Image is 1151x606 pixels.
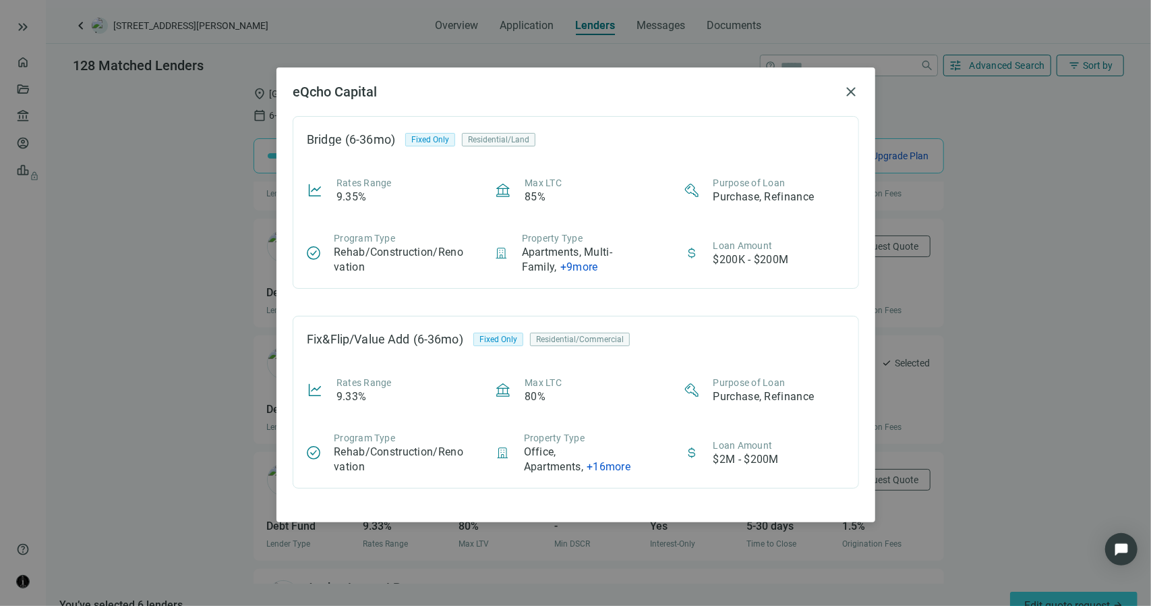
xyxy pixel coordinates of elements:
article: 9.33% [336,389,367,404]
div: Open Intercom Messenger [1105,533,1138,566]
article: $200K - $200M [713,252,788,267]
span: Fixed Only [411,133,449,146]
span: Fixed Only [479,333,517,346]
span: Rates Range [336,177,392,188]
article: Purchase, Refinance [713,190,814,204]
span: Max LTC [525,177,562,188]
div: Residential/Commercial [529,333,629,346]
div: Bridge [307,133,342,146]
h2: eQcho Capital [293,84,837,100]
article: Rehab/Construction/Renovation [334,445,468,474]
div: Residential/Land [462,133,535,146]
span: Max LTC [525,377,562,388]
span: Apartments, Multi-Family , [521,246,612,273]
span: Property Type [521,233,582,244]
span: Loan Amount [713,440,772,451]
span: Program Type [334,233,395,244]
span: Program Type [334,433,395,443]
span: + 16 more [587,460,630,473]
div: Fix&Flip/Value Add [307,333,410,346]
article: 80% [525,389,545,404]
span: Rates Range [336,377,392,388]
span: Loan Amount [713,240,772,251]
article: 85% [525,190,545,204]
article: Purchase, Refinance [713,389,814,404]
span: Purpose of Loan [713,377,785,388]
div: (6-36mo) [409,330,473,349]
span: Property Type [523,433,584,443]
article: $2M - $200M [713,452,778,467]
span: Purpose of Loan [713,177,785,188]
button: close [843,84,859,100]
article: Rehab/Construction/Renovation [334,245,468,275]
div: (6-36mo) [341,130,405,149]
span: + 9 more [560,260,597,273]
span: Office, Apartments , [523,445,583,473]
article: 9.35% [336,190,367,204]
